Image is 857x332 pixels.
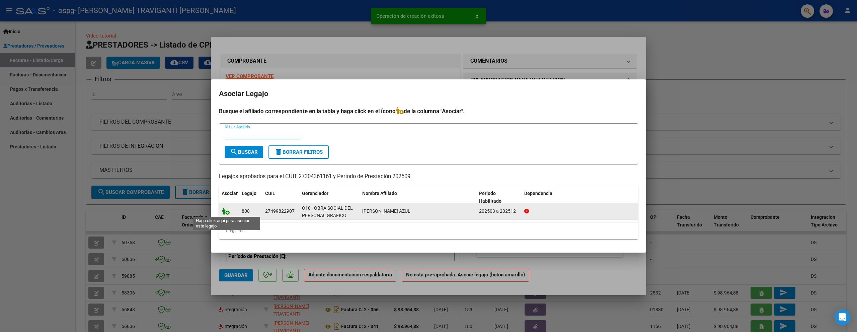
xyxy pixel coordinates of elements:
span: Asociar [222,191,238,196]
span: Gerenciador [302,191,328,196]
span: Buscar [230,149,258,155]
span: CORRENTI MORELLA AZUL [362,208,410,214]
button: Buscar [225,146,263,158]
datatable-header-cell: Asociar [219,186,239,208]
p: Legajos aprobados para el CUIT 27304361161 y Período de Prestación 202509 [219,173,638,181]
datatable-header-cell: Nombre Afiliado [360,186,476,208]
datatable-header-cell: Dependencia [522,186,638,208]
span: O10 - OBRA SOCIAL DEL PERSONAL GRAFICO [302,205,353,218]
span: Borrar Filtros [275,149,323,155]
div: 202503 a 202512 [479,207,519,215]
h2: Asociar Legajo [219,87,638,100]
datatable-header-cell: Gerenciador [299,186,360,208]
button: Borrar Filtros [268,145,329,159]
span: Dependencia [524,191,552,196]
datatable-header-cell: CUIL [262,186,299,208]
div: Open Intercom Messenger [834,309,850,325]
datatable-header-cell: Periodo Habilitado [476,186,522,208]
div: 1 registros [219,222,638,239]
div: 27499822907 [265,207,295,215]
mat-icon: search [230,148,238,156]
datatable-header-cell: Legajo [239,186,262,208]
span: Legajo [242,191,256,196]
span: Nombre Afiliado [362,191,397,196]
h4: Busque el afiliado correspondiente en la tabla y haga click en el ícono de la columna "Asociar". [219,107,638,116]
span: Periodo Habilitado [479,191,501,204]
span: CUIL [265,191,275,196]
mat-icon: delete [275,148,283,156]
span: 808 [242,208,250,214]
